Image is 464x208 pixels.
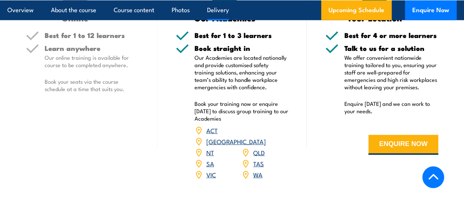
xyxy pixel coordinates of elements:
[253,148,265,157] a: QLD
[344,54,438,91] p: We offer convenient nationwide training tailored to you, ensuring your staff are well-prepared fo...
[195,54,289,91] p: Our Academies are located nationally and provide customised safety training solutions, enhancing ...
[368,135,438,155] button: ENQUIRE NOW
[195,32,289,39] h5: Best for 1 to 3 learners
[253,170,262,179] a: WA
[195,100,289,122] p: Book your training now or enquire [DATE] to discuss group training to our Academies
[344,45,438,52] h5: Talk to us for a solution
[45,54,139,69] p: Our online training is available for course to be completed anywhere.
[26,14,124,22] h3: Online
[206,137,266,146] a: [GEOGRAPHIC_DATA]
[45,32,139,39] h5: Best for 1 to 12 learners
[45,78,139,93] p: Book your seats via the course schedule at a time that suits you.
[344,100,438,115] p: Enquire [DATE] and we can work to your needs.
[206,126,218,135] a: ACT
[206,170,216,179] a: VIC
[45,45,139,52] h5: Learn anywhere
[195,45,289,52] h5: Book straight in
[325,14,423,22] h3: Your Location
[206,148,214,157] a: NT
[344,32,438,39] h5: Best for 4 or more learners
[206,159,214,168] a: SA
[176,14,274,22] h3: Our Academies
[253,159,264,168] a: TAS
